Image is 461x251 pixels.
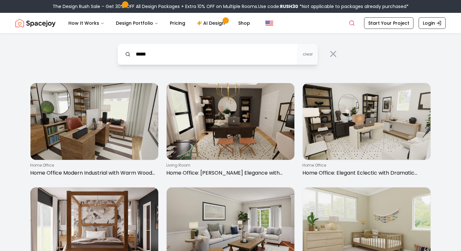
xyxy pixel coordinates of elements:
p: Home Office: Elegant Eclectic with Dramatic Contrasts [302,169,428,177]
a: Home Office Modern Industrial with Warm Wood Toneshome officeHome Office Modern Industrial with W... [30,83,159,179]
p: home office [302,163,428,168]
nav: Main [63,17,255,30]
a: Spacejoy [15,17,56,30]
a: Pricing [165,17,190,30]
p: Home Office Modern Industrial with Warm Wood Tones [30,169,156,177]
p: home office [30,163,156,168]
span: clear [303,52,313,57]
button: Design Portfolio [111,17,163,30]
a: AI Design [192,17,232,30]
b: RUSH30 [280,3,298,10]
p: living room [166,163,292,168]
img: Home Office: Moody Elegance with Charcoal Accents [167,83,294,160]
span: *Not applicable to packages already purchased* [298,3,409,10]
p: Home Office: [PERSON_NAME] Elegance with Charcoal Accents [166,169,292,177]
img: Home Office Modern Industrial with Warm Wood Tones [30,83,158,160]
a: Login [419,17,446,29]
img: Spacejoy Logo [15,17,56,30]
button: clear [297,44,318,65]
span: Use code: [258,3,298,10]
img: United States [265,19,273,27]
button: How It Works [63,17,109,30]
a: Home Office: Moody Elegance with Charcoal Accentsliving roomHome Office: [PERSON_NAME] Elegance w... [166,83,295,179]
a: Shop [233,17,255,30]
nav: Global [15,13,446,33]
img: Home Office: Elegant Eclectic with Dramatic Contrasts [303,83,431,160]
div: The Design Rush Sale – Get 30% OFF All Design Packages + Extra 10% OFF on Multiple Rooms. [53,3,409,10]
a: Start Your Project [364,17,413,29]
a: Home Office: Elegant Eclectic with Dramatic Contrastshome officeHome Office: Elegant Eclectic wit... [302,83,431,179]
